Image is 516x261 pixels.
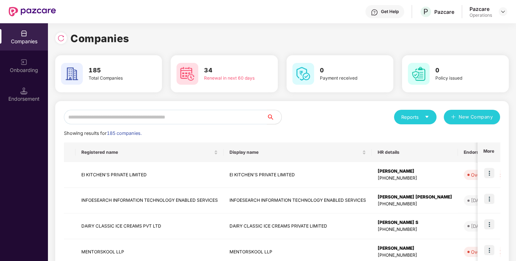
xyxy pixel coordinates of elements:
div: Total Companies [89,75,142,82]
td: INFOESEARCH INFORMATION TECHNOLOGY ENABLED SERVICES [224,188,372,214]
span: Registered name [81,149,212,155]
img: svg+xml;base64,PHN2ZyB3aWR0aD0iMjAiIGhlaWdodD0iMjAiIHZpZXdCb3g9IjAgMCAyMCAyMCIgZmlsbD0ibm9uZSIgeG... [20,59,28,66]
span: Showing results for [64,130,142,136]
h3: 0 [435,66,488,75]
img: svg+xml;base64,PHN2ZyBpZD0iUmVsb2FkLTMyeDMyIiB4bWxucz0iaHR0cDovL3d3dy53My5vcmcvMjAwMC9zdmciIHdpZH... [57,35,65,42]
div: Pazcare [434,8,454,15]
th: More [478,142,500,162]
span: Display name [229,149,361,155]
img: svg+xml;base64,PHN2ZyBpZD0iRHJvcGRvd24tMzJ4MzIiIHhtbG5zPSJodHRwOi8vd3d3LnczLm9yZy8yMDAwL3N2ZyIgd2... [500,9,506,15]
th: Registered name [76,142,224,162]
button: search [267,110,282,124]
span: P [423,7,428,16]
img: svg+xml;base64,PHN2ZyB3aWR0aD0iMTQuNSIgaGVpZ2h0PSIxNC41IiB2aWV3Qm94PSIwIDAgMTYgMTYiIGZpbGw9Im5vbm... [20,87,28,95]
img: icon [484,194,494,204]
div: Payment received [320,75,373,82]
td: INFOESEARCH INFORMATION TECHNOLOGY ENABLED SERVICES [76,188,224,214]
img: svg+xml;base64,PHN2ZyBpZD0iQ29tcGFuaWVzIiB4bWxucz0iaHR0cDovL3d3dy53My5vcmcvMjAwMC9zdmciIHdpZHRoPS... [20,30,28,37]
span: caret-down [424,115,429,119]
div: [PERSON_NAME] [378,168,452,175]
div: Policy issued [435,75,488,82]
span: plus [451,115,456,120]
img: icon [484,219,494,229]
div: [PERSON_NAME] S [378,219,452,226]
span: Endorsements [464,149,505,155]
div: [PERSON_NAME] [378,245,452,252]
td: DAIRY CLASSIC ICE CREAMS PVT LTD [76,213,224,239]
div: [PHONE_NUMBER] [378,175,452,182]
div: Operations [470,12,492,18]
th: Display name [224,142,372,162]
div: [PHONE_NUMBER] [378,201,452,208]
div: Pazcare [470,5,492,12]
div: Overdue - 4d [471,171,501,178]
span: 185 companies. [107,130,142,136]
div: [DATE] [471,222,487,230]
div: Overdue - 105d [471,248,507,256]
h3: 34 [204,66,257,75]
img: New Pazcare Logo [9,7,56,16]
div: [PHONE_NUMBER] [378,252,452,259]
div: Renewal in next 60 days [204,75,257,82]
img: svg+xml;base64,PHN2ZyB4bWxucz0iaHR0cDovL3d3dy53My5vcmcvMjAwMC9zdmciIHdpZHRoPSI2MCIgaGVpZ2h0PSI2MC... [61,63,83,85]
div: [PERSON_NAME] [PERSON_NAME] [378,194,452,201]
button: plusNew Company [444,110,500,124]
h3: 185 [89,66,142,75]
img: icon [484,245,494,255]
img: svg+xml;base64,PHN2ZyBpZD0iSGVscC0zMngzMiIgeG1sbnM9Imh0dHA6Ly93d3cudzMub3JnLzIwMDAvc3ZnIiB3aWR0aD... [371,9,378,16]
img: svg+xml;base64,PHN2ZyB4bWxucz0iaHR0cDovL3d3dy53My5vcmcvMjAwMC9zdmciIHdpZHRoPSI2MCIgaGVpZ2h0PSI2MC... [176,63,198,85]
div: [DATE] [471,197,487,204]
span: search [267,114,281,120]
div: Reports [401,113,429,121]
img: svg+xml;base64,PHN2ZyB4bWxucz0iaHR0cDovL3d3dy53My5vcmcvMjAwMC9zdmciIHdpZHRoPSI2MCIgaGVpZ2h0PSI2MC... [292,63,314,85]
div: Get Help [381,9,399,15]
img: svg+xml;base64,PHN2ZyB4bWxucz0iaHR0cDovL3d3dy53My5vcmcvMjAwMC9zdmciIHdpZHRoPSI2MCIgaGVpZ2h0PSI2MC... [408,63,430,85]
td: EI KITCHEN'S PRIVATE LIMITED [224,162,372,188]
div: [PHONE_NUMBER] [378,226,452,233]
td: EI KITCHEN'S PRIVATE LIMITED [76,162,224,188]
span: New Company [459,113,493,121]
h1: Companies [70,31,129,47]
td: DAIRY CLASSIC ICE CREAMS PRIVATE LIMITED [224,213,372,239]
h3: 0 [320,66,373,75]
th: HR details [372,142,458,162]
img: icon [484,168,494,178]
